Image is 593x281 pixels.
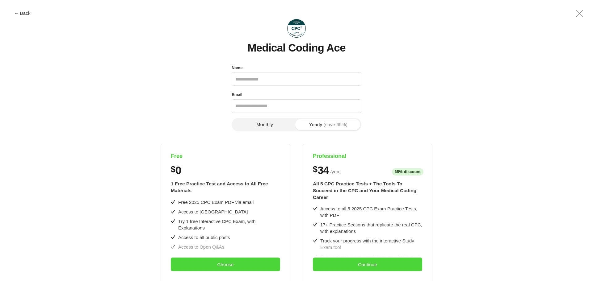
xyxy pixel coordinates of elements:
[233,119,296,130] button: Monthly
[178,209,248,215] div: Access to [GEOGRAPHIC_DATA]
[232,72,361,86] input: Name
[171,180,280,194] div: 1 Free Practice Test and Access to All Free Materials
[10,11,35,15] button: ← Back
[232,99,361,113] input: Email
[171,165,175,174] span: $
[318,165,329,176] span: 34
[313,153,422,160] h4: Professional
[320,238,422,250] div: Track your progress with the interactive Study Exam tool
[323,122,347,127] span: (save 65%)
[14,11,19,15] span: ←
[232,64,242,72] label: Name
[313,258,422,271] button: Continue
[287,19,306,38] img: Medical Coding Ace
[247,42,345,54] h1: Medical Coding Ace
[175,165,181,176] span: 0
[178,218,280,231] div: Try 1 free Interactive CPC Exam, with Explanations
[171,153,280,160] h4: Free
[232,91,242,99] label: Email
[330,168,341,176] span: / year
[392,168,423,176] span: 65% discount
[313,180,422,200] div: All 5 CPC Practice Tests + The Tools To Succeed in the CPC and Your Medical Coding Career
[320,221,422,234] div: 17+ Practice Sections that replicate the real CPC, with explanations
[313,165,318,174] span: $
[296,119,360,130] button: Yearly(save 65%)
[320,205,422,218] div: Access to all 5 2025 CPC Exam Practice Tests, with PDF
[178,199,254,205] div: Free 2025 CPC Exam PDF via email
[171,258,280,271] button: Choose
[178,234,230,241] div: Access to all public posts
